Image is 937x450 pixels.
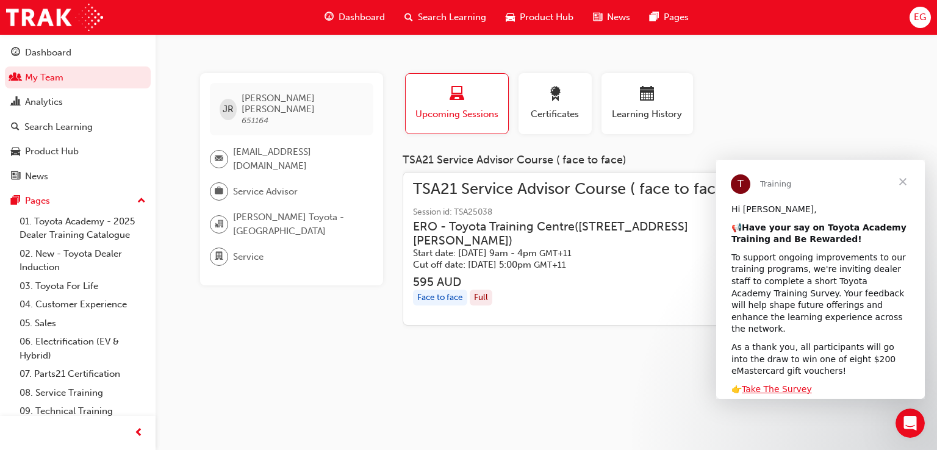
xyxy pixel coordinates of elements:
[5,190,151,212] button: Pages
[418,10,486,24] span: Search Learning
[242,93,363,115] span: [PERSON_NAME] [PERSON_NAME]
[405,73,509,134] button: Upcoming Sessions
[215,184,223,199] span: briefcase-icon
[215,151,223,167] span: email-icon
[534,260,566,270] span: Australian Eastern Daylight Time GMT+11
[496,5,583,30] a: car-iconProduct Hub
[25,170,48,184] div: News
[910,7,931,28] button: EG
[11,171,20,182] span: news-icon
[233,250,264,264] span: Service
[11,196,20,207] span: pages-icon
[404,10,413,25] span: search-icon
[528,107,583,121] span: Certificates
[25,95,63,109] div: Analytics
[519,73,592,134] button: Certificates
[450,87,464,103] span: laptop-icon
[5,66,151,89] a: My Team
[583,5,640,30] a: news-iconNews
[413,290,467,306] div: Face to face
[223,102,234,116] span: JR
[716,160,925,399] iframe: Intercom live chat message
[539,248,572,259] span: Australian Eastern Daylight Time GMT+11
[5,116,151,138] a: Search Learning
[413,248,753,259] h5: Start date: [DATE] 9am - 4pm
[25,46,71,60] div: Dashboard
[11,122,20,133] span: search-icon
[339,10,385,24] span: Dashboard
[15,332,151,365] a: 06. Electrification (EV & Hybrid)
[395,5,496,30] a: search-iconSearch Learning
[413,182,773,196] span: TSA21 Service Advisor Course ( face to face)
[548,87,562,103] span: award-icon
[640,5,698,30] a: pages-iconPages
[15,402,151,421] a: 09. Technical Training
[650,10,659,25] span: pages-icon
[11,73,20,84] span: people-icon
[664,10,689,24] span: Pages
[403,154,893,167] div: TSA21 Service Advisor Course ( face to face)
[413,205,773,220] span: Session id: TSA25038
[6,4,103,31] img: Trak
[914,10,926,24] span: EG
[233,145,364,173] span: [EMAIL_ADDRESS][DOMAIN_NAME]
[5,39,151,190] button: DashboardMy TeamAnalyticsSearch LearningProduct HubNews
[242,115,268,126] span: 651164
[15,212,151,245] a: 01. Toyota Academy - 2025 Dealer Training Catalogue
[325,10,334,25] span: guage-icon
[413,259,753,271] h5: Cut off date: [DATE] 5:00pm
[5,165,151,188] a: News
[25,194,50,208] div: Pages
[25,145,79,159] div: Product Hub
[15,365,151,384] a: 07. Parts21 Certification
[233,210,364,238] span: [PERSON_NAME] Toyota - [GEOGRAPHIC_DATA]
[415,107,499,121] span: Upcoming Sessions
[15,384,151,402] a: 08. Service Training
[413,182,883,316] a: TSA21 Service Advisor Course ( face to face)Session id: TSA25038ERO - Toyota Training Centre([STR...
[11,48,20,59] span: guage-icon
[413,220,753,248] h3: ERO - Toyota Training Centre ( [STREET_ADDRESS][PERSON_NAME] )
[593,10,602,25] span: news-icon
[5,91,151,113] a: Analytics
[134,426,143,441] span: prev-icon
[215,249,223,265] span: department-icon
[137,193,146,209] span: up-icon
[15,314,151,333] a: 05. Sales
[5,140,151,163] a: Product Hub
[24,120,93,134] div: Search Learning
[607,10,630,24] span: News
[506,10,515,25] span: car-icon
[601,73,693,134] button: Learning History
[896,409,925,438] iframe: Intercom live chat
[15,277,151,296] a: 03. Toyota For Life
[315,5,395,30] a: guage-iconDashboard
[215,216,223,232] span: organisation-icon
[233,185,298,199] span: Service Advisor
[611,107,684,121] span: Learning History
[11,97,20,108] span: chart-icon
[15,295,151,314] a: 04. Customer Experience
[413,275,773,289] h3: 595 AUD
[5,41,151,64] a: Dashboard
[640,87,655,103] span: calendar-icon
[11,146,20,157] span: car-icon
[470,290,492,306] div: Full
[520,10,573,24] span: Product Hub
[15,245,151,277] a: 02. New - Toyota Dealer Induction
